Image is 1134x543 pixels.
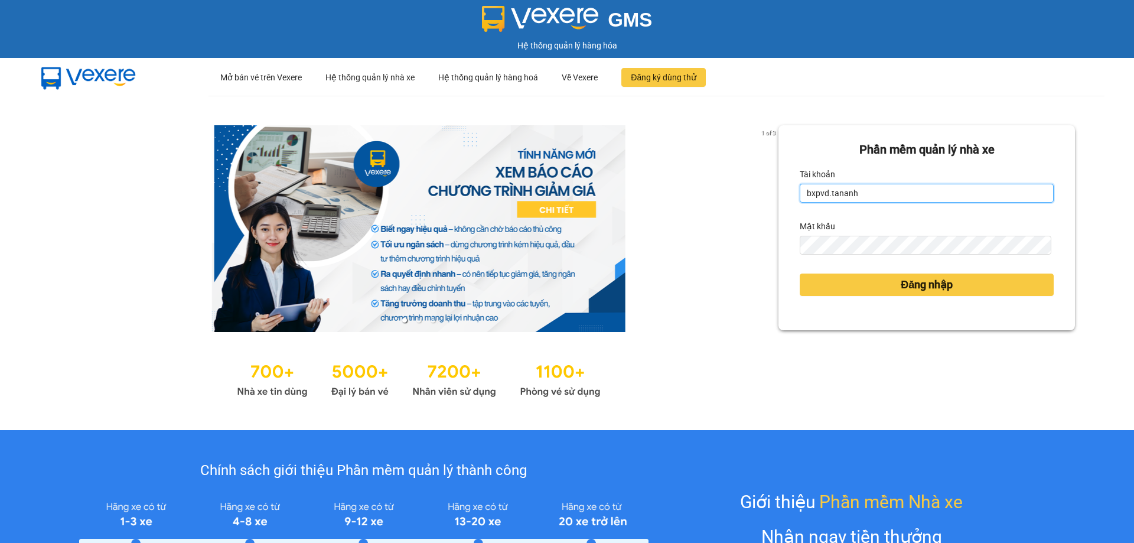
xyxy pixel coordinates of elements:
[237,356,601,401] img: Statistics.png
[30,58,148,97] img: mbUUG5Q.png
[800,184,1054,203] input: Tài khoản
[800,236,1051,255] input: Mật khẩu
[220,58,302,96] div: Mở bán vé trên Vexere
[482,18,653,27] a: GMS
[758,125,778,141] p: 1 of 3
[608,9,652,31] span: GMS
[901,277,953,293] span: Đăng nhập
[800,217,835,236] label: Mật khẩu
[79,460,648,482] div: Chính sách giới thiệu Phần mềm quản lý thành công
[800,274,1054,296] button: Đăng nhập
[325,58,415,96] div: Hệ thống quản lý nhà xe
[740,488,963,516] div: Giới thiệu
[562,58,598,96] div: Về Vexere
[800,165,835,184] label: Tài khoản
[631,71,696,84] span: Đăng ký dùng thử
[431,318,435,323] li: slide item 3
[819,488,963,516] span: Phần mềm Nhà xe
[402,318,407,323] li: slide item 1
[416,318,421,323] li: slide item 2
[59,125,76,332] button: previous slide / item
[800,141,1054,159] div: Phần mềm quản lý nhà xe
[3,39,1131,52] div: Hệ thống quản lý hàng hóa
[621,68,706,87] button: Đăng ký dùng thử
[762,125,778,332] button: next slide / item
[482,6,599,32] img: logo 2
[438,58,538,96] div: Hệ thống quản lý hàng hoá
